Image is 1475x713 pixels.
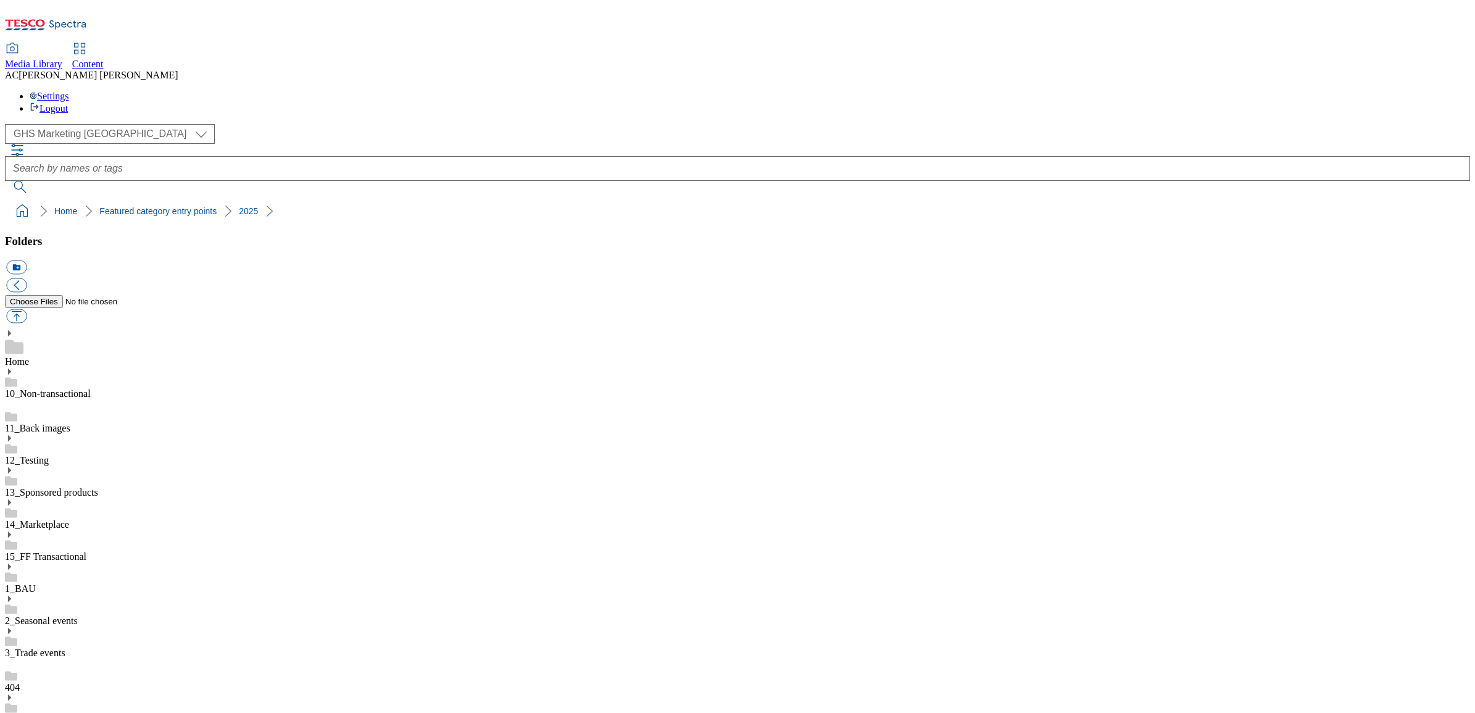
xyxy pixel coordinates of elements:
[5,59,62,69] span: Media Library
[5,648,65,658] a: 3_Trade events
[239,206,258,216] a: 2025
[5,487,98,498] a: 13_Sponsored products
[5,235,1470,248] h3: Folders
[5,682,20,693] a: 404
[54,206,77,216] a: Home
[5,44,62,70] a: Media Library
[30,91,69,101] a: Settings
[72,59,104,69] span: Content
[12,201,32,221] a: home
[5,423,70,433] a: 11_Back images
[5,388,91,399] a: 10_Non-transactional
[5,356,29,367] a: Home
[5,70,19,80] span: AC
[5,519,69,530] a: 14_Marketplace
[5,551,86,562] a: 15_FF Transactional
[5,455,49,465] a: 12_Testing
[72,44,104,70] a: Content
[19,70,178,80] span: [PERSON_NAME] [PERSON_NAME]
[99,206,217,216] a: Featured category entry points
[30,103,68,114] a: Logout
[5,615,78,626] a: 2_Seasonal events
[5,156,1470,181] input: Search by names or tags
[5,199,1470,223] nav: breadcrumb
[5,583,36,594] a: 1_BAU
